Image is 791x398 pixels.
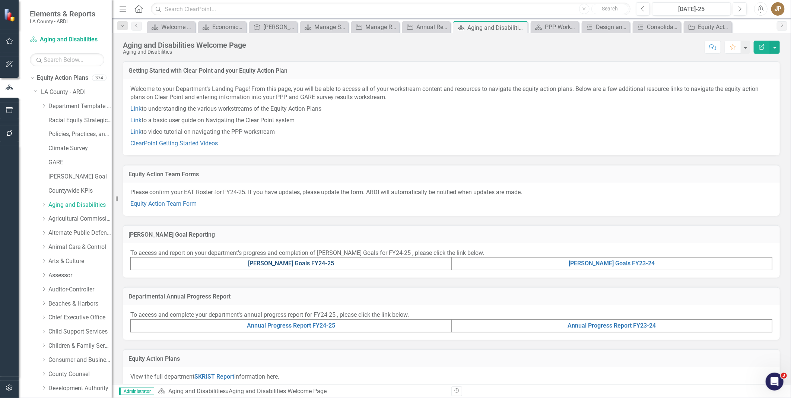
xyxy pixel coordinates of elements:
[130,373,772,383] p: View the full department information here.
[48,102,112,111] a: Department Template - ARDI
[30,35,104,44] a: Aging and Disabilities
[251,22,295,32] a: [PERSON_NAME] Goals FY24-25
[48,384,112,393] a: Development Authority
[467,23,526,32] div: Aging and Disabilities Welcome Page
[655,5,728,14] div: [DATE]-25
[128,171,774,178] h3: Equity Action Team Forms
[48,173,112,181] a: [PERSON_NAME] Goal
[161,22,193,32] div: Welcome Page
[48,271,112,280] a: Assessor
[569,260,655,267] a: [PERSON_NAME] Goals FY23-24
[130,140,218,147] a: ClearPoint Getting Started Videos
[128,231,774,238] h3: [PERSON_NAME] Goal Reporting
[128,293,774,300] h3: Departmental Annual Progress Report
[130,249,772,258] p: To access and report on your department's progress and completion of [PERSON_NAME] Goals for FY24...
[248,260,334,267] a: [PERSON_NAME] Goals FY24-25
[48,187,112,195] a: Countywide KPIs
[130,188,772,198] p: Please confirm your EAT Roster for FY24-25. If you have updates, please update the form. ARDI wil...
[686,22,730,32] a: Equity Action Team Form
[48,144,112,153] a: Climate Survey
[123,41,246,49] div: Aging and Disabilities Welcome Page
[247,322,335,329] a: Annual Progress Report FY24-25
[212,22,244,32] div: Economic Opportunity Welcome Page
[596,22,628,32] div: Design an online application portal that allows users to easily apply
[48,116,112,125] a: Racial Equity Strategic Plan
[30,18,95,24] small: LA County - ARDI
[130,126,772,138] p: to video tutorial on navigating the PPP workstream
[545,22,577,32] div: PPP Workstream
[771,2,785,16] button: JP
[568,322,656,329] a: Annual Progress Report FY23-24
[130,117,142,124] a: Link
[602,6,618,12] span: Search
[130,103,772,115] p: to understanding the various workstreams of the Equity Action Plans
[48,370,112,379] a: County Counsel
[48,257,112,266] a: Arts & Culture
[48,328,112,336] a: Child Support Services
[158,387,446,396] div: »
[48,229,112,237] a: Alternate Public Defender
[41,88,112,97] a: LA County - ARDI
[30,9,95,18] span: Elements & Reports
[92,75,107,81] div: 374
[149,22,193,32] a: Welcome Page
[123,49,246,55] div: Aging and Disabilities
[4,9,17,22] img: ClearPoint Strategy
[263,22,295,32] div: [PERSON_NAME] Goals FY24-25
[48,130,112,139] a: Policies, Practices, and Procedures
[48,158,112,167] a: GARE
[130,311,772,319] p: To access and complete your department's annual progress report for FY24-25 , please click the li...
[194,373,234,380] a: SKRIST Report
[128,356,774,362] h3: Equity Action Plans
[128,67,774,74] h3: Getting Started with Clear Point and your Equity Action Plan
[48,300,112,308] a: Beaches & Harbors
[404,22,448,32] a: Annual Report FY24-25
[48,285,112,294] a: Auditor-Controller
[130,115,772,126] p: to a basic user guide on Navigating the Clear Point system
[48,243,112,252] a: Animal Care & Control
[200,22,244,32] a: Economic Opportunity Welcome Page
[130,85,772,104] p: Welcome to your Department's Landing Page! From this page, you will be able to access all of your...
[584,22,628,32] a: Design an online application portal that allows users to easily apply
[698,22,730,32] div: Equity Action Team Form
[314,22,346,32] div: Manage Scorecards
[119,388,154,395] span: Administrator
[766,373,784,391] iframe: Intercom live chat
[130,128,142,135] a: Link
[635,22,679,32] a: Consolidate AJCC Community Outreach and Engagement Plans
[48,342,112,350] a: Children & Family Services
[533,22,577,32] a: PPP Workstream
[302,22,346,32] a: Manage Scorecards
[130,200,197,207] a: Equity Action Team Form
[353,22,397,32] a: Manage Reports
[48,356,112,364] a: Consumer and Business Affairs
[168,388,226,395] a: Aging and Disabilities
[30,53,104,66] input: Search Below...
[151,3,630,16] input: Search ClearPoint...
[652,2,731,16] button: [DATE]-25
[781,373,787,379] span: 3
[48,313,112,322] a: Chief Executive Office
[591,4,629,14] button: Search
[416,22,448,32] div: Annual Report FY24-25
[48,201,112,209] a: Aging and Disabilities
[37,74,88,82] a: Equity Action Plans
[365,22,397,32] div: Manage Reports
[229,388,327,395] div: Aging and Disabilities Welcome Page
[130,105,142,112] a: Link
[647,22,679,32] div: Consolidate AJCC Community Outreach and Engagement Plans
[48,215,112,223] a: Agricultural Commissioner/ Weights & Measures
